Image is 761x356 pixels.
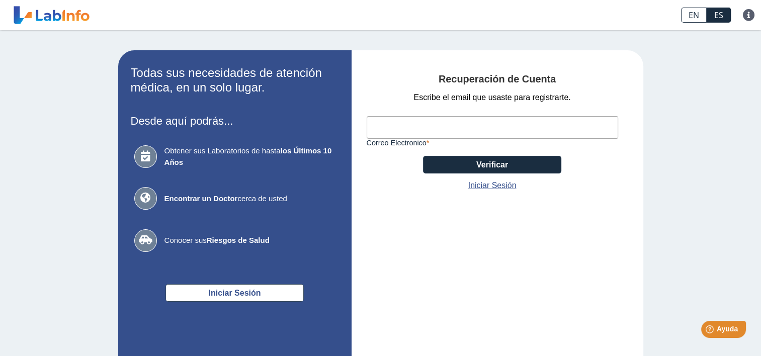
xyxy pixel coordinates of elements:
[671,317,750,345] iframe: Help widget launcher
[131,115,339,127] h3: Desde aquí podrás...
[164,146,332,166] b: los Últimos 10 Años
[164,193,335,205] span: cerca de usted
[164,145,335,168] span: Obtener sus Laboratorios de hasta
[681,8,707,23] a: EN
[164,235,335,246] span: Conocer sus
[468,180,517,192] a: Iniciar Sesión
[707,8,731,23] a: ES
[367,73,628,85] h4: Recuperación de Cuenta
[423,156,561,173] button: Verificar
[413,92,570,104] span: Escribe el email que usaste para registrarte.
[164,194,238,203] b: Encontrar un Doctor
[367,139,618,147] label: Correo Electronico
[131,66,339,95] h2: Todas sus necesidades de atención médica, en un solo lugar.
[207,236,270,244] b: Riesgos de Salud
[165,284,304,302] button: Iniciar Sesión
